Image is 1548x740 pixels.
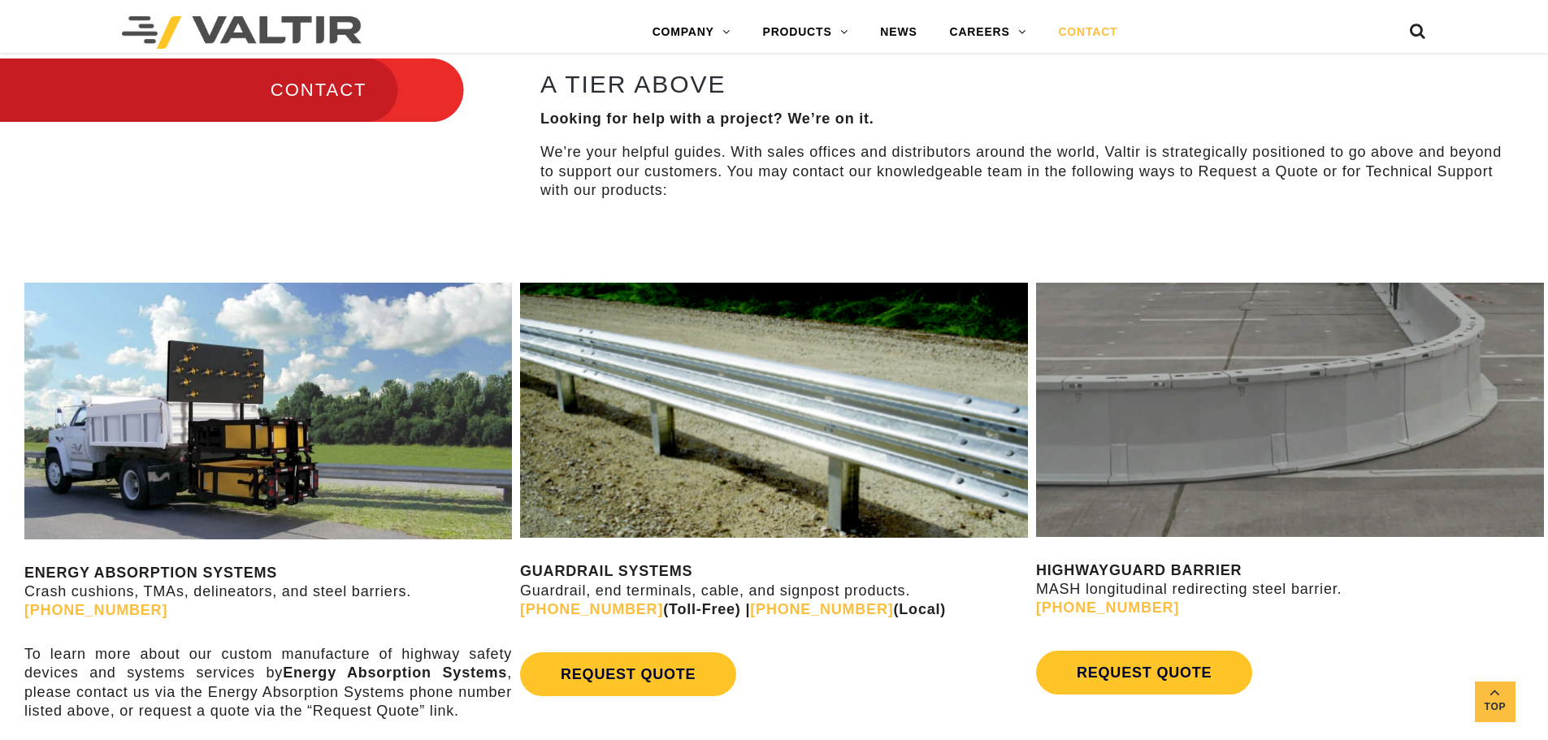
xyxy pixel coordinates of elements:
[750,601,893,617] a: [PHONE_NUMBER]
[540,110,874,127] strong: Looking for help with a project? We’re on it.
[1036,651,1252,695] a: REQUEST QUOTE
[1036,562,1242,578] strong: HIGHWAYGUARD BARRIER
[24,283,512,539] img: SS180M Contact Us Page Image
[1475,698,1515,716] span: Top
[540,143,1504,200] p: We’re your helpful guides. With sales offices and distributors around the world, Valtir is strate...
[1036,561,1544,618] p: MASH longitudinal redirecting steel barrier.
[520,652,736,696] a: REQUEST QUOTE
[1475,682,1515,722] a: Top
[24,602,167,618] a: [PHONE_NUMBER]
[24,645,512,721] p: To learn more about our custom manufacture of highway safety devices and systems services by , pl...
[1036,283,1544,536] img: Radius-Barrier-Section-Highwayguard3
[1036,599,1179,616] a: [PHONE_NUMBER]
[540,71,1504,97] h2: A TIER ABOVE
[24,564,512,621] p: Crash cushions, TMAs, delineators, and steel barriers.
[636,16,747,49] a: COMPANY
[1042,16,1134,49] a: CONTACT
[520,601,663,617] a: [PHONE_NUMBER]
[934,16,1043,49] a: CAREERS
[864,16,933,49] a: NEWS
[24,565,277,581] strong: ENERGY ABSORPTION SYSTEMS
[520,563,692,579] strong: GUARDRAIL SYSTEMS
[283,664,507,681] strong: Energy Absorption Systems
[122,16,362,49] img: Valtir
[520,601,946,617] strong: (Toll-Free) | (Local)
[747,16,865,49] a: PRODUCTS
[520,283,1028,538] img: Guardrail Contact Us Page Image
[520,562,1028,619] p: Guardrail, end terminals, cable, and signpost products.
